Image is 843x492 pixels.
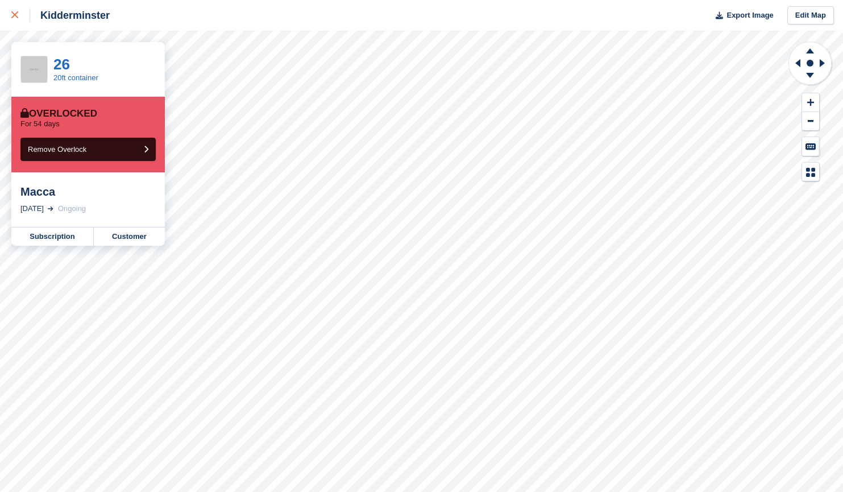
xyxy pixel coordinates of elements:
[94,228,165,246] a: Customer
[709,6,774,25] button: Export Image
[802,112,819,131] button: Zoom Out
[802,93,819,112] button: Zoom In
[20,138,156,161] button: Remove Overlock
[21,56,47,82] img: 256x256-placeholder-a091544baa16b46aadf0b611073c37e8ed6a367829ab441c3b0103e7cf8a5b1b.png
[53,73,98,82] a: 20ft container
[802,163,819,181] button: Map Legend
[802,137,819,156] button: Keyboard Shortcuts
[20,185,156,199] div: Macca
[726,10,773,21] span: Export Image
[20,119,60,129] p: For 54 days
[20,203,44,214] div: [DATE]
[58,203,86,214] div: Ongoing
[48,206,53,211] img: arrow-right-light-icn-cde0832a797a2874e46488d9cf13f60e5c3a73dbe684e267c42b8395dfbc2abf.svg
[28,145,86,154] span: Remove Overlock
[30,9,110,22] div: Kidderminster
[20,108,97,119] div: Overlocked
[11,228,94,246] a: Subscription
[787,6,834,25] a: Edit Map
[53,56,70,73] a: 26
